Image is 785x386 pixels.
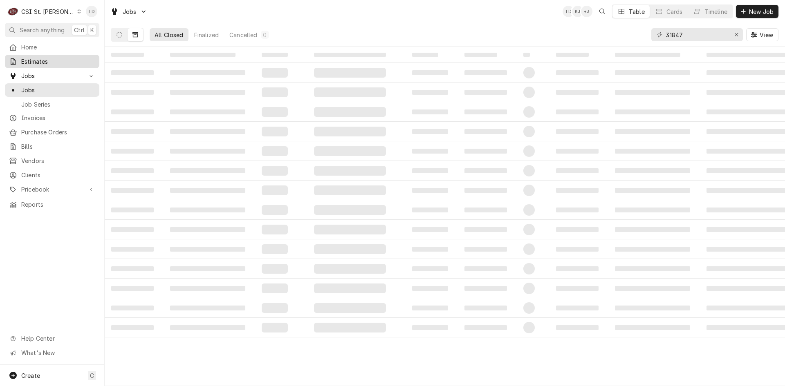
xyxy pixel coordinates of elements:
[262,303,288,313] span: ‌
[262,166,288,176] span: ‌
[412,286,448,291] span: ‌
[21,142,95,151] span: Bills
[194,31,219,39] div: Finalized
[5,125,99,139] a: Purchase Orders
[262,87,288,97] span: ‌
[5,23,99,37] button: Search anythingCtrlK
[111,306,154,310] span: ‌
[170,168,245,173] span: ‌
[262,205,288,215] span: ‌
[262,53,288,57] span: ‌
[314,53,386,57] span: ‌
[5,168,99,182] a: Clients
[746,28,778,41] button: View
[111,266,154,271] span: ‌
[170,129,245,134] span: ‌
[412,266,448,271] span: ‌
[170,109,245,114] span: ‌
[111,109,154,114] span: ‌
[412,53,438,57] span: ‌
[615,325,690,330] span: ‌
[464,168,507,173] span: ‌
[170,286,245,291] span: ‌
[262,283,288,293] span: ‌
[155,31,184,39] div: All Closed
[314,146,386,156] span: ‌
[111,286,154,291] span: ‌
[730,28,743,41] button: Erase input
[5,83,99,97] a: Jobs
[615,90,690,95] span: ‌
[5,40,99,54] a: Home
[123,7,137,16] span: Jobs
[556,90,599,95] span: ‌
[615,70,690,75] span: ‌
[464,109,507,114] span: ‌
[523,106,535,118] span: ‌
[556,208,599,212] span: ‌
[615,286,690,291] span: ‌
[170,306,245,310] span: ‌
[412,247,448,252] span: ‌
[556,188,599,193] span: ‌
[412,306,448,310] span: ‌
[21,7,74,16] div: CSI St. [PERSON_NAME]
[523,67,535,78] span: ‌
[523,87,535,98] span: ‌
[556,266,599,271] span: ‌
[111,149,154,154] span: ‌
[412,149,448,154] span: ‌
[21,100,95,109] span: Job Series
[262,225,288,234] span: ‌
[464,227,507,232] span: ‌
[615,247,690,252] span: ‌
[523,322,535,333] span: ‌
[615,266,690,271] span: ‌
[464,325,507,330] span: ‌
[581,6,592,17] div: + 3
[556,149,599,154] span: ‌
[556,306,599,310] span: ‌
[314,205,386,215] span: ‌
[170,70,245,75] span: ‌
[464,53,497,57] span: ‌
[314,283,386,293] span: ‌
[523,224,535,235] span: ‌
[615,129,690,134] span: ‌
[615,109,690,114] span: ‌
[7,6,19,17] div: CSI St. Louis's Avatar
[170,208,245,212] span: ‌
[86,6,97,17] div: Tim Devereux's Avatar
[111,90,154,95] span: ‌
[314,244,386,254] span: ‌
[111,227,154,232] span: ‌
[111,129,154,134] span: ‌
[111,168,154,173] span: ‌
[5,98,99,111] a: Job Series
[21,128,95,136] span: Purchase Orders
[412,208,448,212] span: ‌
[170,325,245,330] span: ‌
[5,55,99,68] a: Estimates
[262,146,288,156] span: ‌
[314,323,386,332] span: ‌
[90,26,94,34] span: K
[666,28,727,41] input: Keyword search
[314,185,386,195] span: ‌
[596,5,609,18] button: Open search
[523,283,535,294] span: ‌
[556,325,599,330] span: ‌
[615,306,690,310] span: ‌
[170,53,235,57] span: ‌
[21,200,95,209] span: Reports
[21,171,95,179] span: Clients
[556,168,599,173] span: ‌
[262,264,288,274] span: ‌
[90,371,94,380] span: C
[412,129,448,134] span: ‌
[464,306,507,310] span: ‌
[111,208,154,212] span: ‌
[20,26,65,34] span: Search anything
[314,68,386,78] span: ‌
[170,90,245,95] span: ‌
